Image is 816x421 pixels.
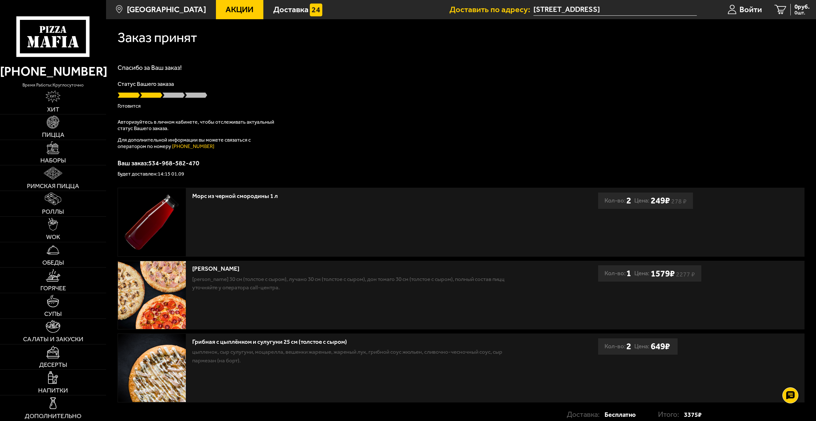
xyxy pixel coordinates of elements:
[634,193,649,209] span: Цена:
[634,338,649,355] span: Цена:
[118,160,804,166] p: Ваш заказ: 534-968-582-470
[676,272,695,277] s: 2277 ₽
[118,64,804,71] h1: Спасибо за Ваш заказ!
[27,183,79,189] span: Римская пицца
[626,265,631,282] b: 1
[626,338,631,355] b: 2
[118,171,804,177] p: Будет доставлен: 14:15 01.09
[118,31,197,44] h1: Заказ принят
[127,5,206,13] span: [GEOGRAPHIC_DATA]
[40,285,66,292] span: Горячее
[626,193,631,209] b: 2
[39,362,67,368] span: Десерты
[172,143,214,149] a: [PHONE_NUMBER]
[671,199,687,204] s: 278 ₽
[739,5,762,13] span: Войти
[449,5,533,13] span: Доставить по адресу:
[651,268,675,279] b: 1579 ₽
[23,336,83,343] span: Салаты и закуски
[533,4,696,16] input: Ваш адрес доставки
[273,5,309,13] span: Доставка
[25,413,81,419] span: Дополнительно
[310,4,323,16] img: 15daf4d41897b9f0e9f617042186c801.svg
[795,10,810,15] span: 0 шт.
[42,260,64,266] span: Обеды
[42,132,64,138] span: Пицца
[118,81,804,87] p: Статус Вашего заказа
[118,119,278,132] p: Авторизуйтесь в личном кабинете, чтобы отслеживать актуальный статус Вашего заказа.
[44,311,62,317] span: Супы
[118,137,278,150] p: Для дополнительной информации вы можете связаться с оператором по номеру
[605,338,631,355] div: Кол-во:
[605,265,631,282] div: Кол-во:
[605,193,631,209] div: Кол-во:
[118,103,804,109] p: Готовится
[651,341,670,351] b: 649 ₽
[533,4,696,16] span: Санкт-Петербург, улица Марата, 86
[192,193,514,200] div: Морс из черной смородины 1 л
[192,275,514,292] p: [PERSON_NAME] 30 см (толстое с сыром), Лучано 30 см (толстое с сыром), Дон Томаго 30 см (толстое ...
[47,106,59,113] span: Хит
[192,265,514,273] div: [PERSON_NAME]
[192,338,514,346] div: Грибная с цыплёнком и сулугуни 25 см (толстое с сыром)
[42,209,64,215] span: Роллы
[46,234,60,240] span: WOK
[651,195,670,206] b: 249 ₽
[226,5,253,13] span: Акции
[795,4,810,10] span: 0 руб.
[192,348,514,365] p: цыпленок, сыр сулугуни, моцарелла, вешенки жареные, жареный лук, грибной соус Жюльен, сливочно-че...
[38,387,68,394] span: Напитки
[40,157,66,164] span: Наборы
[634,265,649,282] span: Цена:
